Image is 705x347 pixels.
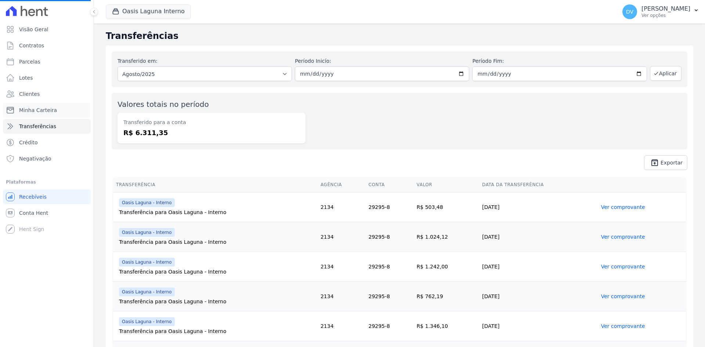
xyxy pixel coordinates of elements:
[479,222,598,252] td: [DATE]
[6,178,88,187] div: Plataformas
[601,323,645,329] a: Ver comprovante
[119,228,175,237] span: Oasis Laguna - Interno
[626,9,633,14] span: DV
[3,189,91,204] a: Recebíveis
[119,258,175,267] span: Oasis Laguna - Interno
[318,192,366,222] td: 2134
[119,268,315,275] div: Transferência para Oasis Laguna - Interno
[113,177,318,192] th: Transferência
[106,29,693,43] h2: Transferências
[119,328,315,335] div: Transferência para Oasis Laguna - Interno
[3,22,91,37] a: Visão Geral
[119,317,175,326] span: Oasis Laguna - Interno
[650,158,659,167] i: unarchive
[19,123,56,130] span: Transferências
[19,58,40,65] span: Parcelas
[3,135,91,150] a: Crédito
[318,282,366,311] td: 2134
[119,298,315,305] div: Transferência para Oasis Laguna - Interno
[641,5,690,12] p: [PERSON_NAME]
[365,252,413,282] td: 29295-8
[19,42,44,49] span: Contratos
[414,222,480,252] td: R$ 1.024,12
[365,177,413,192] th: Conta
[123,128,300,138] dd: R$ 6.311,35
[19,155,51,162] span: Negativação
[19,26,48,33] span: Visão Geral
[601,264,645,270] a: Ver comprovante
[19,139,38,146] span: Crédito
[414,252,480,282] td: R$ 1.242,00
[119,238,315,246] div: Transferência para Oasis Laguna - Interno
[661,160,683,165] span: Exportar
[650,66,681,81] button: Aplicar
[365,282,413,311] td: 29295-8
[119,209,315,216] div: Transferência para Oasis Laguna - Interno
[19,106,57,114] span: Minha Carteira
[479,282,598,311] td: [DATE]
[3,119,91,134] a: Transferências
[641,12,690,18] p: Ver opções
[365,192,413,222] td: 29295-8
[3,87,91,101] a: Clientes
[601,204,645,210] a: Ver comprovante
[318,222,366,252] td: 2134
[318,177,366,192] th: Agência
[19,90,40,98] span: Clientes
[3,103,91,118] a: Minha Carteira
[318,252,366,282] td: 2134
[318,311,366,341] td: 2134
[19,193,47,200] span: Recebíveis
[414,311,480,341] td: R$ 1.346,10
[3,54,91,69] a: Parcelas
[123,119,300,126] dt: Transferido para a conta
[414,192,480,222] td: R$ 503,48
[295,57,469,65] label: Período Inicío:
[644,155,687,170] a: unarchive Exportar
[119,288,175,296] span: Oasis Laguna - Interno
[601,293,645,299] a: Ver comprovante
[472,57,647,65] label: Período Fim:
[617,1,705,22] button: DV [PERSON_NAME] Ver opções
[3,71,91,85] a: Lotes
[106,4,191,18] button: Oasis Laguna Interno
[479,252,598,282] td: [DATE]
[119,198,175,207] span: Oasis Laguna - Interno
[414,282,480,311] td: R$ 762,19
[414,177,480,192] th: Valor
[19,74,33,82] span: Lotes
[3,206,91,220] a: Conta Hent
[365,311,413,341] td: 29295-8
[479,177,598,192] th: Data da Transferência
[117,100,209,109] label: Valores totais no período
[479,192,598,222] td: [DATE]
[117,58,158,64] label: Transferido em:
[601,234,645,240] a: Ver comprovante
[3,151,91,166] a: Negativação
[19,209,48,217] span: Conta Hent
[479,311,598,341] td: [DATE]
[3,38,91,53] a: Contratos
[365,222,413,252] td: 29295-8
